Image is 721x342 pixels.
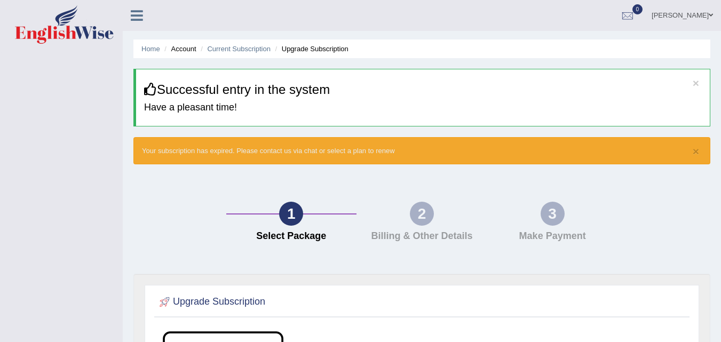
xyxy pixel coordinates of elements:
[157,294,265,310] h2: Upgrade Subscription
[493,231,613,242] h4: Make Payment
[144,102,702,113] h4: Have a pleasant time!
[410,202,434,226] div: 2
[693,77,699,89] button: ×
[541,202,565,226] div: 3
[141,45,160,53] a: Home
[693,146,699,157] button: ×
[144,83,702,97] h3: Successful entry in the system
[207,45,271,53] a: Current Subscription
[232,231,352,242] h4: Select Package
[632,4,643,14] span: 0
[133,137,710,164] div: Your subscription has expired. Please contact us via chat or select a plan to renew
[362,231,482,242] h4: Billing & Other Details
[162,44,196,54] li: Account
[273,44,348,54] li: Upgrade Subscription
[279,202,303,226] div: 1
